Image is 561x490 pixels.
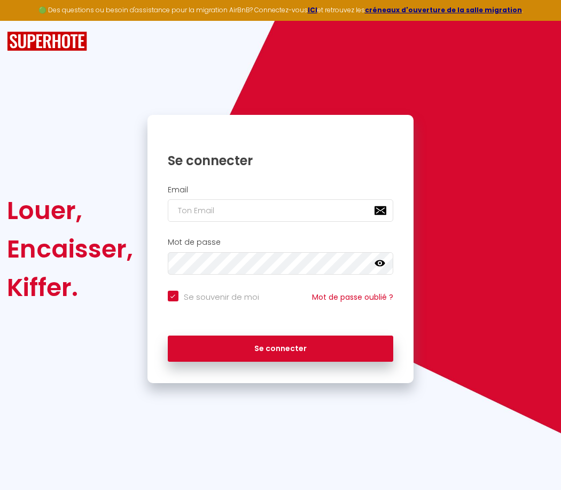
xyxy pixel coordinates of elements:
h2: Email [168,185,394,195]
h1: Se connecter [168,152,394,169]
div: Louer, [7,191,133,230]
a: ICI [308,5,317,14]
div: Kiffer. [7,268,133,307]
div: Encaisser, [7,230,133,268]
a: Mot de passe oublié ? [312,292,393,302]
input: Ton Email [168,199,394,222]
button: Se connecter [168,336,394,362]
a: créneaux d'ouverture de la salle migration [365,5,522,14]
img: SuperHote logo [7,32,87,51]
h2: Mot de passe [168,238,394,247]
